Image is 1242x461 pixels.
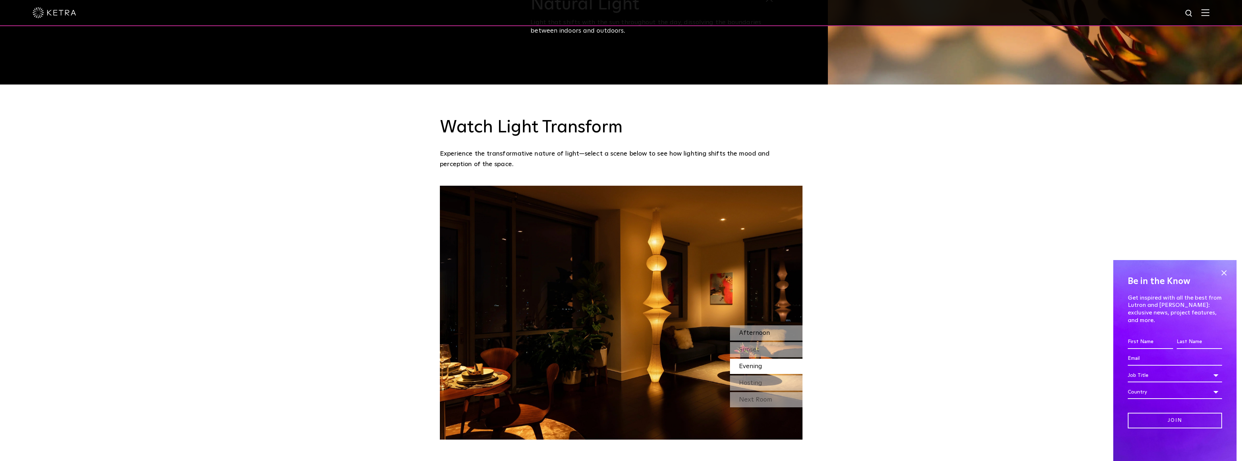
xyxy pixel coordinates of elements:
[739,380,762,386] span: Hosting
[1201,9,1209,16] img: Hamburger%20Nav.svg
[531,18,775,36] div: Light that shifts with the sun throughout the day, dissolving the boundaries between indoors and ...
[1185,9,1194,18] img: search icon
[739,330,770,336] span: Afternoon
[1128,369,1222,382] div: Job Title
[739,363,762,370] span: Evening
[739,346,759,353] span: Sunset
[1128,385,1222,399] div: Country
[1128,352,1222,366] input: Email
[33,7,76,18] img: ketra-logo-2019-white
[1177,335,1222,349] input: Last Name
[1128,275,1222,288] h4: Be in the Know
[1128,413,1222,428] input: Join
[440,186,802,440] img: SS_HBD_LivingRoom_Desktop_03
[730,392,802,407] div: Next Room
[1128,335,1173,349] input: First Name
[1128,294,1222,324] p: Get inspired with all the best from Lutron and [PERSON_NAME]: exclusive news, project features, a...
[440,117,802,138] h3: Watch Light Transform
[440,149,799,169] p: Experience the transformative nature of light—select a scene below to see how lighting shifts the...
